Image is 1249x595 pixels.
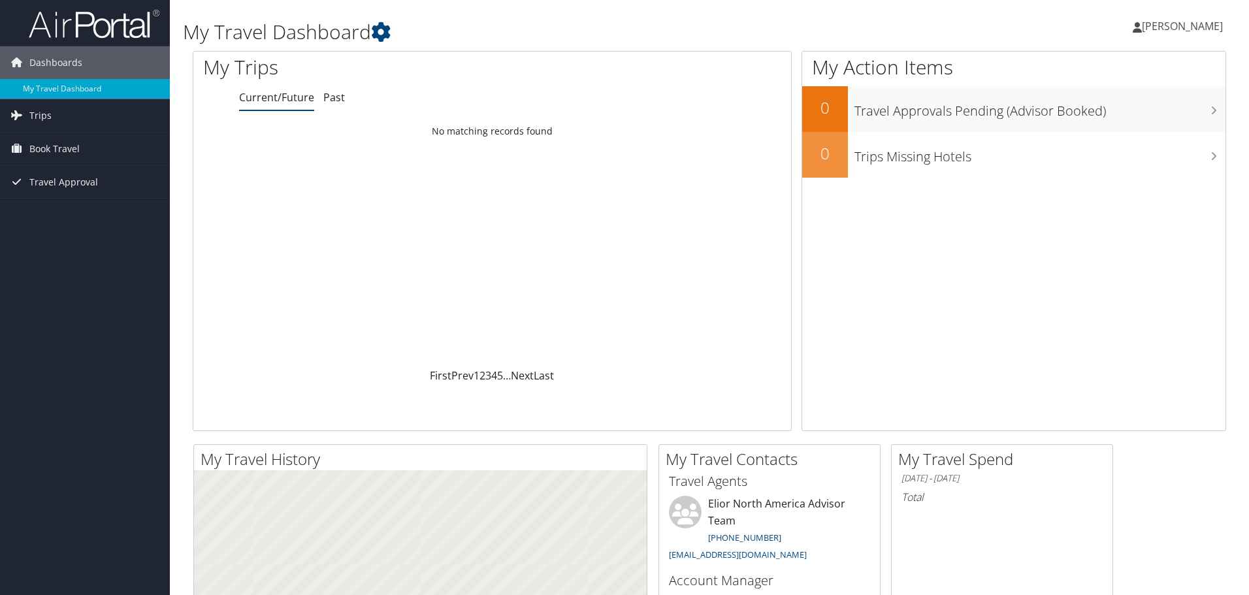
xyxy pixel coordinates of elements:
[901,472,1103,485] h6: [DATE] - [DATE]
[497,368,503,383] a: 5
[854,95,1225,120] h3: Travel Approvals Pending (Advisor Booked)
[854,141,1225,166] h3: Trips Missing Hotels
[802,86,1225,132] a: 0Travel Approvals Pending (Advisor Booked)
[898,448,1112,470] h2: My Travel Spend
[1133,7,1236,46] a: [PERSON_NAME]
[29,133,80,165] span: Book Travel
[708,532,781,543] a: [PHONE_NUMBER]
[430,368,451,383] a: First
[323,90,345,105] a: Past
[534,368,554,383] a: Last
[662,496,877,566] li: Elior North America Advisor Team
[669,571,870,590] h3: Account Manager
[203,54,532,81] h1: My Trips
[802,97,848,119] h2: 0
[666,448,880,470] h2: My Travel Contacts
[511,368,534,383] a: Next
[802,54,1225,81] h1: My Action Items
[183,18,885,46] h1: My Travel Dashboard
[485,368,491,383] a: 3
[479,368,485,383] a: 2
[503,368,511,383] span: …
[29,166,98,199] span: Travel Approval
[669,549,807,560] a: [EMAIL_ADDRESS][DOMAIN_NAME]
[29,46,82,79] span: Dashboards
[802,132,1225,178] a: 0Trips Missing Hotels
[474,368,479,383] a: 1
[29,8,159,39] img: airportal-logo.png
[491,368,497,383] a: 4
[1142,19,1223,33] span: [PERSON_NAME]
[201,448,647,470] h2: My Travel History
[451,368,474,383] a: Prev
[901,490,1103,504] h6: Total
[239,90,314,105] a: Current/Future
[669,472,870,490] h3: Travel Agents
[802,142,848,165] h2: 0
[193,120,791,143] td: No matching records found
[29,99,52,132] span: Trips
